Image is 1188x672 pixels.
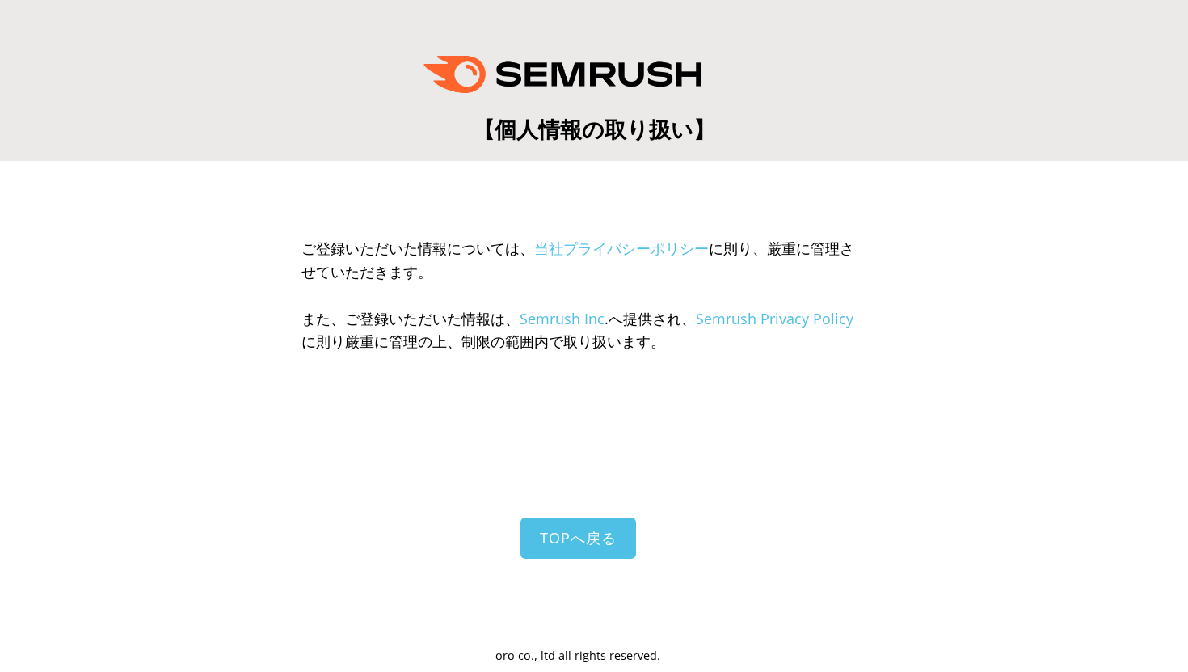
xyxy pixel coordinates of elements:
a: 当社プライバシーポリシー [534,239,709,258]
span: 【個人情報の取り扱い】 [473,114,715,144]
a: TOPへ戻る [520,518,636,559]
span: ご登録いただいた情報については、 に則り、厳重に管理させていただきます。 [301,239,854,281]
span: また、ご登録いただいた情報は、 .へ提供され、 に則り厳重に管理の上、制限の範囲内で取り扱います。 [301,309,853,352]
a: Semrush Privacy Policy [696,309,853,328]
a: Semrush Inc [520,309,605,328]
span: TOPへ戻る [540,528,617,547]
span: oro co., ltd all rights reserved. [495,648,660,663]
